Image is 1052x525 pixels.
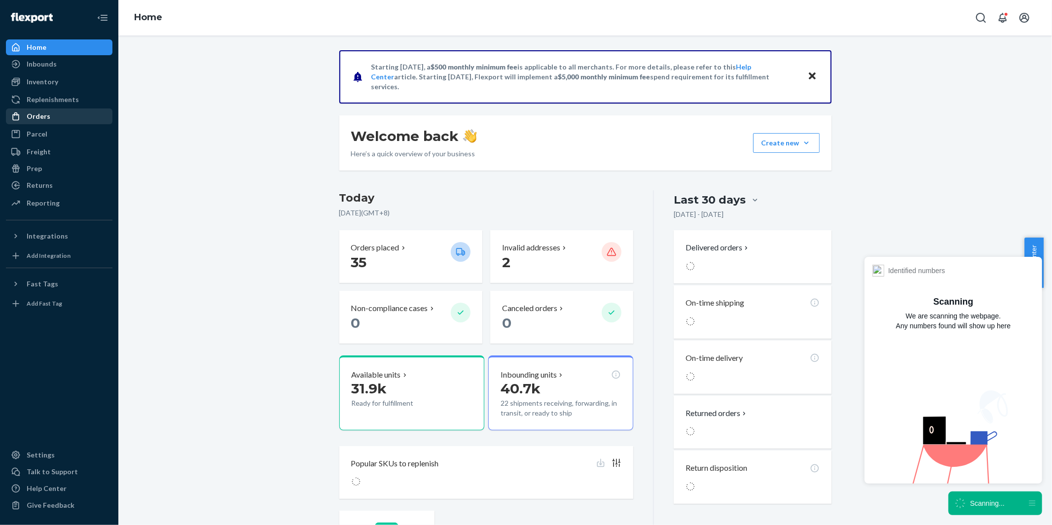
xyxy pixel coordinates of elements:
[351,242,399,253] p: Orders placed
[6,497,112,513] button: Give Feedback
[6,144,112,160] a: Freight
[27,279,58,289] div: Fast Tags
[27,198,60,208] div: Reporting
[501,369,557,381] p: Inbounding units
[351,303,428,314] p: Non-compliance cases
[501,398,621,418] p: 22 shipments receiving, forwarding, in transit, or ready to ship
[501,380,541,397] span: 40.7k
[339,208,634,218] p: [DATE] ( GMT+8 )
[6,177,112,193] a: Returns
[27,164,42,174] div: Prep
[351,254,367,271] span: 35
[27,450,55,460] div: Settings
[431,63,518,71] span: $500 monthly minimum fee
[674,210,724,219] p: [DATE] - [DATE]
[27,299,62,308] div: Add Fast Tag
[339,291,482,344] button: Non-compliance cases 0
[27,95,79,105] div: Replenishments
[27,180,53,190] div: Returns
[6,39,112,55] a: Home
[6,296,112,312] a: Add Fast Tag
[686,408,748,419] button: Returned orders
[6,228,112,244] button: Integrations
[371,62,798,92] p: Starting [DATE], a is applicable to all merchants. For more details, please refer to this article...
[22,7,42,16] span: Chat
[6,481,112,496] a: Help Center
[971,8,991,28] button: Open Search Box
[686,297,744,309] p: On-time shipping
[27,231,68,241] div: Integrations
[1024,238,1044,288] button: Help Center
[126,3,170,32] ol: breadcrumbs
[27,251,71,260] div: Add Integration
[27,111,50,121] div: Orders
[488,355,633,430] button: Inbounding units40.7k22 shipments receiving, forwarding, in transit, or ready to ship
[352,380,387,397] span: 31.9k
[490,230,633,283] button: Invalid addresses 2
[11,13,53,23] img: Flexport logo
[6,248,112,264] a: Add Integration
[806,70,819,84] button: Close
[753,133,820,153] button: Create new
[93,8,112,28] button: Close Navigation
[27,77,58,87] div: Inventory
[339,230,482,283] button: Orders placed 35
[686,352,743,364] p: On-time delivery
[686,242,750,253] button: Delivered orders
[351,149,477,159] p: Here’s a quick overview of your business
[134,12,162,23] a: Home
[27,59,57,69] div: Inbounds
[6,447,112,463] a: Settings
[6,126,112,142] a: Parcel
[27,467,78,477] div: Talk to Support
[463,129,477,143] img: hand-wave emoji
[502,242,560,253] p: Invalid addresses
[27,129,47,139] div: Parcel
[6,92,112,107] a: Replenishments
[6,74,112,90] a: Inventory
[558,72,651,81] span: $5,000 monthly minimum fee
[1015,8,1034,28] button: Open account menu
[351,458,439,469] p: Popular SKUs to replenish
[351,127,477,145] h1: Welcome back
[27,42,46,52] div: Home
[352,369,401,381] p: Available units
[502,303,557,314] p: Canceled orders
[6,464,112,480] button: Talk to Support
[993,8,1013,28] button: Open notifications
[339,190,634,206] h3: Today
[490,291,633,344] button: Canceled orders 0
[6,276,112,292] button: Fast Tags
[352,398,443,408] p: Ready for fulfillment
[6,108,112,124] a: Orders
[27,500,74,510] div: Give Feedback
[502,254,510,271] span: 2
[686,462,747,474] p: Return disposition
[674,192,746,208] div: Last 30 days
[27,484,67,493] div: Help Center
[27,147,51,157] div: Freight
[6,195,112,211] a: Reporting
[351,315,361,331] span: 0
[6,161,112,176] a: Prep
[339,355,484,430] button: Available units31.9kReady for fulfillment
[502,315,511,331] span: 0
[6,56,112,72] a: Inbounds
